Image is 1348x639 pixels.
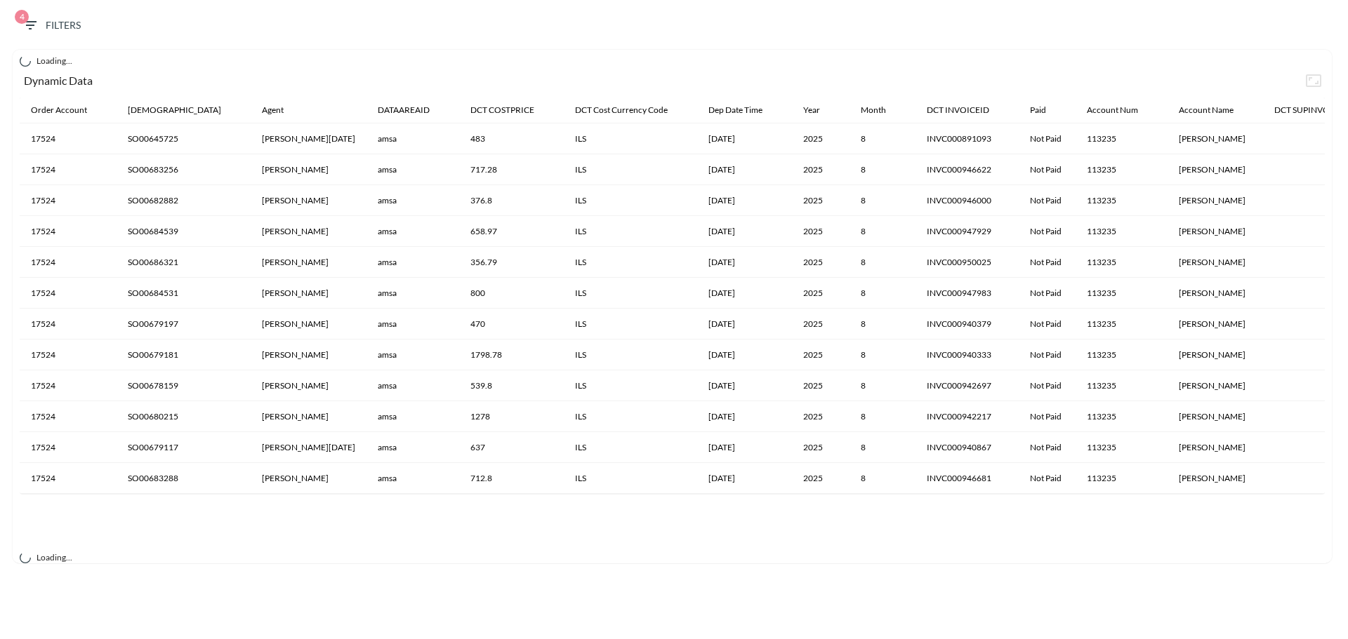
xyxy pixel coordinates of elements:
div: Agent [262,102,284,119]
span: Year [803,102,838,119]
th: SO00683256 [117,154,251,185]
th: 08/10/2025 [697,309,792,339]
th: 17524 [20,185,117,216]
th: 539.8 [459,370,564,401]
th: ILS [564,247,697,278]
th: SO00684531 [117,278,251,309]
th: 08/13/2025 [697,432,792,463]
th: 08/08/2025 [697,185,792,216]
th: ILS [564,185,697,216]
th: 8 [850,463,916,494]
th: Not Paid [1019,432,1076,463]
th: ILS [564,216,697,247]
th: amsa [366,216,459,247]
th: Ori Shavit [251,247,366,278]
th: Abitbol Avital [1168,154,1263,185]
th: 08/24/2025 [697,247,792,278]
th: ILS [564,278,697,309]
th: Not Paid [1019,309,1076,339]
th: 2025 [792,432,850,463]
div: Loading... [20,50,1325,67]
th: 17524 [20,463,117,494]
th: ILS [564,123,697,154]
th: Not Paid [1019,463,1076,494]
th: 17524 [20,247,117,278]
th: 8 [850,123,916,154]
th: Abitbol Avital [1168,463,1263,494]
th: 717.28 [459,154,564,185]
th: Not Paid [1019,278,1076,309]
th: 8 [850,370,916,401]
button: Fullscreen [1302,69,1325,92]
th: SO00682882 [117,185,251,216]
span: DCT Cost Currency Code [575,102,686,119]
th: 8 [850,154,916,185]
th: 17524 [20,339,117,370]
th: 8 [850,401,916,432]
th: SO00686321 [117,247,251,278]
th: 2025 [792,339,850,370]
th: Abitbol Avital [1168,247,1263,278]
th: Moshe Dahan [251,432,366,463]
th: 113235 [1076,370,1168,401]
th: INVC000940867 [916,432,1019,463]
th: 08/21/2025 [697,154,792,185]
th: SO00679117 [117,432,251,463]
th: 08/10/2025 [697,339,792,370]
th: 113235 [1076,154,1168,185]
div: Dep Date Time [708,102,762,119]
th: ILS [564,309,697,339]
th: amsa [366,309,459,339]
div: DCT INVOICEID [927,102,989,119]
div: DCT Cost Currency Code [575,102,668,119]
th: Abitbol Avital [1168,123,1263,154]
th: Abitbol Avital [1168,216,1263,247]
th: 17524 [20,278,117,309]
th: 800 [459,278,564,309]
th: 712.8 [459,463,564,494]
th: INVC000946622 [916,154,1019,185]
th: 113235 [1076,401,1168,432]
th: Shaked Shlomo [251,154,366,185]
th: 2025 [792,309,850,339]
th: 08/07/2025 [697,370,792,401]
th: Ori Shavit [251,185,366,216]
th: Abitbol Avital [1168,309,1263,339]
th: SO00679197 [117,309,251,339]
th: 17524 [20,309,117,339]
th: INVC000940333 [916,339,1019,370]
div: DATAAREAID [378,102,430,119]
th: Not Paid [1019,123,1076,154]
th: SO00678159 [117,370,251,401]
th: Shaked Shlomo [251,463,366,494]
th: 356.79 [459,247,564,278]
th: 470 [459,309,564,339]
th: 2025 [792,216,850,247]
th: amsa [366,432,459,463]
th: Hen Pinto [251,278,366,309]
div: Dynamic Data [24,74,1302,87]
th: Abitbol Avital [1168,432,1263,463]
span: Salesid [128,102,239,119]
th: Not Paid [1019,185,1076,216]
th: INVC000947929 [916,216,1019,247]
th: Shlomi Bergic [251,401,366,432]
th: 113235 [1076,247,1168,278]
span: Order Account [31,102,105,119]
span: DCT INVOICEID [927,102,1007,119]
th: SO00680215 [117,401,251,432]
th: SO00683288 [117,463,251,494]
th: INVC000940379 [916,309,1019,339]
div: Account Num [1087,102,1138,119]
th: SO00684539 [117,216,251,247]
th: 2025 [792,278,850,309]
th: 2025 [792,154,850,185]
div: Salesid [128,102,221,119]
th: amsa [366,401,459,432]
th: ILS [564,154,697,185]
th: Shlomi Bergic [251,309,366,339]
th: Abitbol Avital [1168,278,1263,309]
th: 17524 [20,401,117,432]
button: 4Filters [16,13,86,39]
th: 08/07/2025 [697,401,792,432]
